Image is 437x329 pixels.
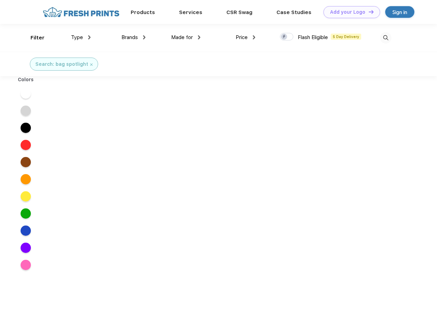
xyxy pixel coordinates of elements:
[88,35,91,39] img: dropdown.png
[331,34,361,40] span: 5 Day Delivery
[380,32,391,44] img: desktop_search.svg
[236,34,248,40] span: Price
[121,34,138,40] span: Brands
[298,34,328,40] span: Flash Eligible
[31,34,45,42] div: Filter
[385,6,414,18] a: Sign in
[35,61,88,68] div: Search: bag spotlight
[369,10,374,14] img: DT
[41,6,121,18] img: fo%20logo%202.webp
[131,9,155,15] a: Products
[253,35,255,39] img: dropdown.png
[330,9,365,15] div: Add your Logo
[13,76,39,83] div: Colors
[198,35,200,39] img: dropdown.png
[171,34,193,40] span: Made for
[392,8,407,16] div: Sign in
[143,35,145,39] img: dropdown.png
[90,63,93,66] img: filter_cancel.svg
[71,34,83,40] span: Type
